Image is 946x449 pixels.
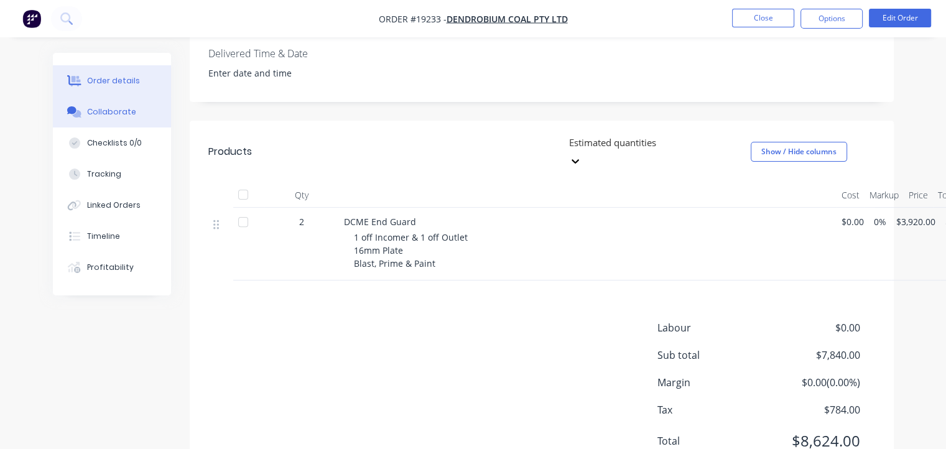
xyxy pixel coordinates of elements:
[344,216,416,228] span: DCME End Guard
[87,137,142,149] div: Checklists 0/0
[865,183,904,208] div: Markup
[53,65,171,96] button: Order details
[87,106,136,118] div: Collaborate
[53,96,171,127] button: Collaborate
[200,64,355,83] input: Enter date and time
[869,9,931,27] button: Edit Order
[354,231,468,269] span: 1 off Incomer & 1 off Outlet 16mm Plate Blast, Prime & Paint
[87,169,121,180] div: Tracking
[837,183,865,208] div: Cost
[264,183,339,208] div: Qty
[87,231,120,242] div: Timeline
[87,200,141,211] div: Linked Orders
[53,190,171,221] button: Linked Orders
[379,13,447,25] span: Order #19233 -
[657,348,768,363] span: Sub total
[53,127,171,159] button: Checklists 0/0
[657,375,768,390] span: Margin
[53,221,171,252] button: Timeline
[299,215,304,228] span: 2
[208,46,364,61] label: Delivered Time & Date
[874,215,886,228] span: 0%
[896,215,935,228] span: $3,920.00
[767,402,860,417] span: $784.00
[22,9,41,28] img: Factory
[767,320,860,335] span: $0.00
[767,375,860,390] span: $0.00 ( 0.00 %)
[751,142,847,162] button: Show / Hide columns
[800,9,863,29] button: Options
[842,215,864,228] span: $0.00
[447,13,568,25] a: Dendrobium Coal Pty Ltd
[904,183,933,208] div: Price
[767,348,860,363] span: $7,840.00
[657,320,768,335] span: Labour
[208,144,252,159] div: Products
[657,433,768,448] span: Total
[732,9,794,27] button: Close
[87,262,134,273] div: Profitability
[53,252,171,283] button: Profitability
[657,402,768,417] span: Tax
[87,75,140,86] div: Order details
[53,159,171,190] button: Tracking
